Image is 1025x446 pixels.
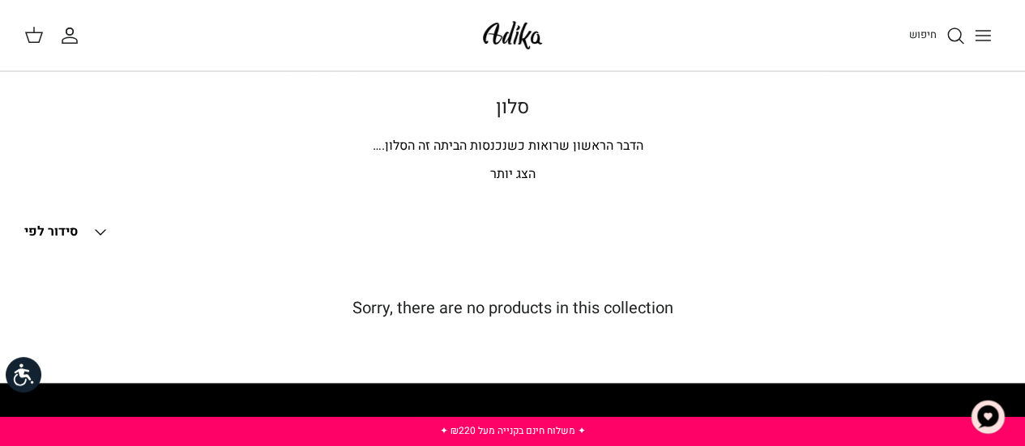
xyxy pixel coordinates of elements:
[440,423,586,438] a: ✦ משלוח חינם בקנייה מעל ₪220 ✦
[24,96,1001,120] h1: סלון
[24,164,1001,185] p: הצג יותר
[24,222,78,241] span: סידור לפי
[965,18,1001,53] button: Toggle menu
[24,299,1001,318] h5: Sorry, there are no products in this collection
[909,27,937,42] span: חיפוש
[478,16,547,54] img: Adika IL
[373,136,643,155] span: הדבר הראשון שרואות כשנכנסות הביתה זה הסלון.
[963,393,1012,441] button: צ'אט
[909,26,965,45] a: חיפוש
[24,215,110,250] button: סידור לפי
[60,26,86,45] a: החשבון שלי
